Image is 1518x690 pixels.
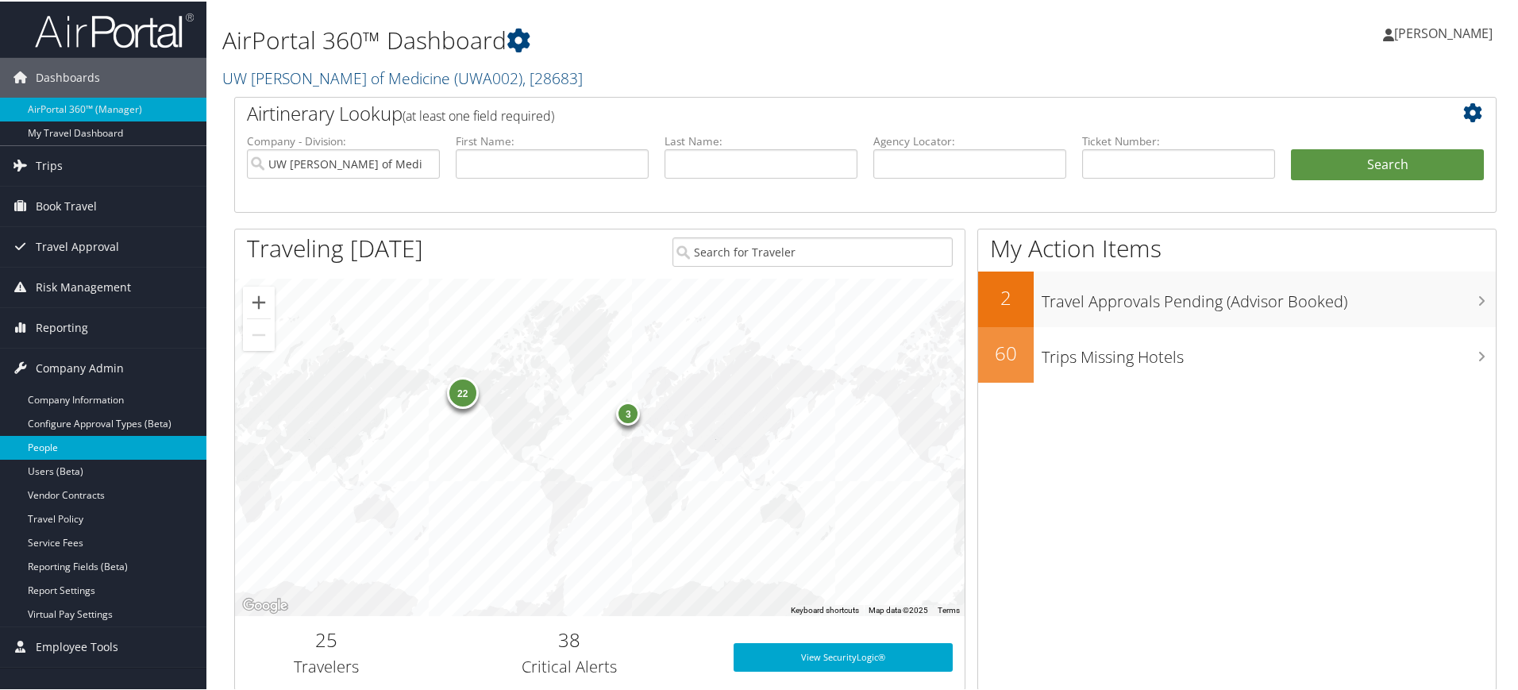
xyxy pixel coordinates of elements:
[36,626,118,665] span: Employee Tools
[1082,132,1275,148] label: Ticket Number:
[430,654,710,677] h3: Critical Alerts
[35,10,194,48] img: airportal-logo.png
[36,266,131,306] span: Risk Management
[243,318,275,349] button: Zoom out
[665,132,857,148] label: Last Name:
[36,145,63,184] span: Trips
[36,306,88,346] span: Reporting
[1291,148,1484,179] button: Search
[978,326,1496,381] a: 60Trips Missing Hotels
[978,338,1034,365] h2: 60
[978,283,1034,310] h2: 2
[978,230,1496,264] h1: My Action Items
[36,56,100,96] span: Dashboards
[403,106,554,123] span: (at least one field required)
[247,654,406,677] h3: Travelers
[239,594,291,615] a: Open this area in Google Maps (opens a new window)
[239,594,291,615] img: Google
[222,22,1080,56] h1: AirPortal 360™ Dashboard
[36,185,97,225] span: Book Travel
[36,347,124,387] span: Company Admin
[454,66,522,87] span: ( UWA002 )
[978,270,1496,326] a: 2Travel Approvals Pending (Advisor Booked)
[247,230,423,264] h1: Traveling [DATE]
[938,604,960,613] a: Terms (opens in new tab)
[522,66,583,87] span: , [ 28683 ]
[1042,337,1496,367] h3: Trips Missing Hotels
[446,376,478,407] div: 22
[36,226,119,265] span: Travel Approval
[1042,281,1496,311] h3: Travel Approvals Pending (Advisor Booked)
[1394,23,1493,40] span: [PERSON_NAME]
[243,285,275,317] button: Zoom in
[247,625,406,652] h2: 25
[791,603,859,615] button: Keyboard shortcuts
[873,132,1066,148] label: Agency Locator:
[222,66,583,87] a: UW [PERSON_NAME] of Medicine
[616,399,640,423] div: 3
[1383,8,1508,56] a: [PERSON_NAME]
[672,236,953,265] input: Search for Traveler
[247,98,1379,125] h2: Airtinerary Lookup
[247,132,440,148] label: Company - Division:
[734,642,953,670] a: View SecurityLogic®
[430,625,710,652] h2: 38
[456,132,649,148] label: First Name:
[869,604,928,613] span: Map data ©2025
